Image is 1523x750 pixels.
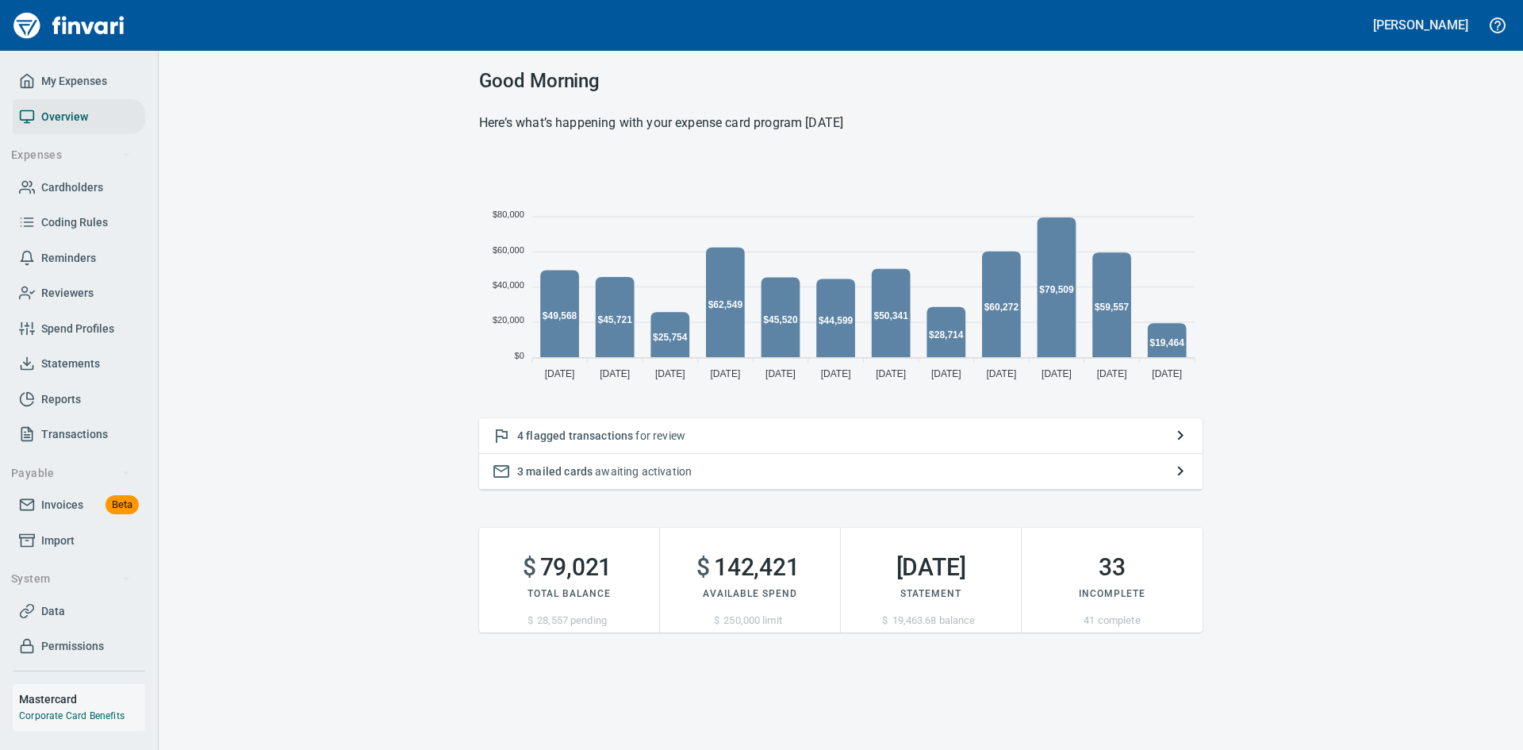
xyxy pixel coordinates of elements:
span: 3 [517,465,524,478]
span: Permissions [41,637,104,656]
tspan: $80,000 [493,210,524,219]
span: Data [41,602,65,621]
button: Expenses [5,140,137,170]
span: Cardholders [41,178,103,198]
tspan: [DATE] [821,368,851,379]
h2: 33 [1022,553,1203,582]
span: Reports [41,390,81,410]
tspan: [DATE] [931,368,961,379]
tspan: [DATE] [545,368,575,379]
p: 41 complete [1022,613,1203,629]
span: My Expenses [41,71,107,91]
a: Spend Profiles [13,311,145,347]
a: Coding Rules [13,205,145,240]
p: for review [517,428,1164,444]
a: Transactions [13,417,145,452]
span: 4 [517,429,524,442]
a: Data [13,594,145,629]
a: Import [13,523,145,559]
span: flagged transactions [526,429,633,442]
h6: Mastercard [19,690,145,708]
tspan: [DATE] [710,368,740,379]
span: Overview [41,107,88,127]
span: Expenses [11,145,131,165]
a: Cardholders [13,170,145,206]
tspan: $20,000 [493,315,524,325]
span: Transactions [41,425,108,444]
a: Corporate Card Benefits [19,710,125,721]
span: Spend Profiles [41,319,114,339]
button: System [5,564,137,594]
a: My Expenses [13,63,145,99]
a: Reminders [13,240,145,276]
button: 3 mailed cards awaiting activation [479,454,1203,490]
tspan: [DATE] [1042,368,1072,379]
h3: Good Morning [479,70,1203,92]
p: awaiting activation [517,463,1164,479]
a: Statements [13,346,145,382]
a: Permissions [13,629,145,664]
button: Payable [5,459,137,488]
span: Beta [105,496,139,514]
a: Overview [13,99,145,135]
tspan: $0 [515,351,524,360]
span: Import [41,531,75,551]
tspan: [DATE] [986,368,1016,379]
span: Payable [11,463,131,483]
span: System [11,569,131,589]
img: Finvari [10,6,129,44]
span: Coding Rules [41,213,108,233]
tspan: $60,000 [493,245,524,255]
a: Reviewers [13,275,145,311]
tspan: [DATE] [765,368,796,379]
tspan: $40,000 [493,280,524,290]
span: Reviewers [41,283,94,303]
tspan: [DATE] [1097,368,1127,379]
span: Incomplete [1079,588,1145,599]
h5: [PERSON_NAME] [1373,17,1468,33]
tspan: [DATE] [1152,368,1182,379]
span: mailed cards [526,465,593,478]
span: Statements [41,354,100,374]
h6: Here’s what’s happening with your expense card program [DATE] [479,112,1203,134]
a: InvoicesBeta [13,487,145,523]
button: 33Incomplete41 complete [1022,528,1203,633]
tspan: [DATE] [600,368,630,379]
button: [PERSON_NAME] [1369,13,1472,37]
tspan: [DATE] [876,368,906,379]
tspan: [DATE] [655,368,685,379]
a: Reports [13,382,145,417]
button: 4 flagged transactions for review [479,418,1203,454]
span: Reminders [41,248,96,268]
span: Invoices [41,495,83,515]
